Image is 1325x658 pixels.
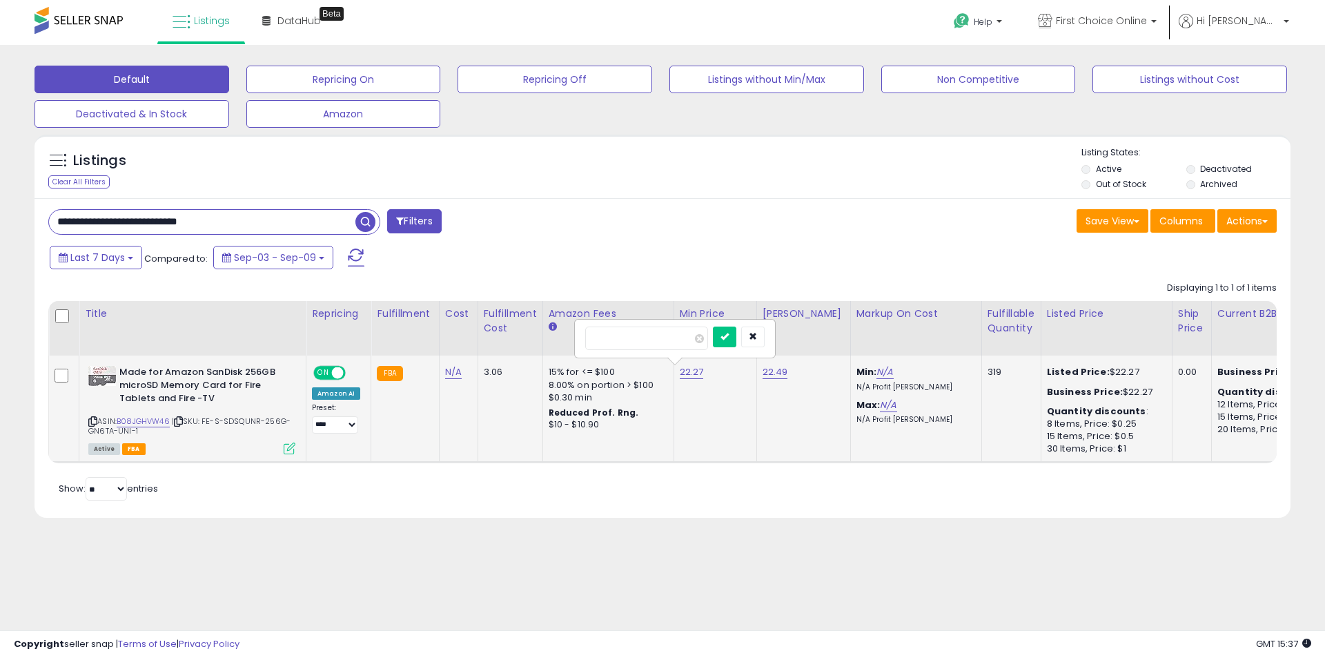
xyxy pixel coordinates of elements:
[122,443,146,455] span: FBA
[246,66,441,93] button: Repricing On
[1096,163,1121,175] label: Active
[974,16,992,28] span: Help
[48,175,110,188] div: Clear All Filters
[680,365,704,379] a: 22.27
[119,366,287,408] b: Made for Amazon SanDisk 256GB microSD Memory Card for Fire Tablets and Fire -TV
[1047,443,1161,455] div: 30 Items, Price: $1
[312,307,365,321] div: Repricing
[88,416,291,436] span: | SKU: FE-S-SDSQUNR-256G-GN6TA-UNI-1
[549,379,663,391] div: 8.00% on portion > $100
[1217,365,1293,378] b: Business Price:
[377,366,402,381] small: FBA
[35,66,229,93] button: Default
[88,366,116,386] img: 416F4iyioiL._SL40_.jpg
[312,403,360,434] div: Preset:
[1092,66,1287,93] button: Listings without Cost
[1056,14,1147,28] span: First Choice Online
[549,307,668,321] div: Amazon Fees
[1200,178,1237,190] label: Archived
[988,307,1035,336] div: Fulfillable Quantity
[85,307,300,321] div: Title
[669,66,864,93] button: Listings without Min/Max
[549,419,663,431] div: $10 - $10.90
[50,246,142,269] button: Last 7 Days
[850,301,981,356] th: The percentage added to the cost of goods (COGS) that forms the calculator for Min & Max prices.
[549,321,557,333] small: Amazon Fees.
[1047,386,1161,398] div: $22.27
[213,246,333,269] button: Sep-03 - Sep-09
[988,366,1030,378] div: 319
[88,366,295,453] div: ASIN:
[1047,307,1166,321] div: Listed Price
[1047,365,1110,378] b: Listed Price:
[1178,307,1206,336] div: Ship Price
[881,66,1076,93] button: Non Competitive
[1081,146,1290,159] p: Listing States:
[1217,209,1277,233] button: Actions
[549,366,663,378] div: 15% for <= $100
[73,151,126,171] h5: Listings
[387,209,441,233] button: Filters
[194,14,230,28] span: Listings
[445,365,462,379] a: N/A
[549,391,663,404] div: $0.30 min
[344,367,366,379] span: OFF
[144,252,208,265] span: Compared to:
[876,365,893,379] a: N/A
[856,307,976,321] div: Markup on Cost
[312,387,360,400] div: Amazon AI
[856,383,971,392] p: N/A Profit [PERSON_NAME]
[1047,405,1161,418] div: :
[1217,385,1317,398] b: Quantity discounts
[88,443,120,455] span: All listings currently available for purchase on Amazon
[1047,366,1161,378] div: $22.27
[1159,214,1203,228] span: Columns
[549,407,639,418] b: Reduced Prof. Rng.
[246,100,441,128] button: Amazon
[445,307,472,321] div: Cost
[277,14,321,28] span: DataHub
[234,251,316,264] span: Sep-03 - Sep-09
[35,100,229,128] button: Deactivated & In Stock
[680,307,751,321] div: Min Price
[484,307,537,336] div: Fulfillment Cost
[458,66,652,93] button: Repricing Off
[856,415,971,425] p: N/A Profit [PERSON_NAME]
[880,398,896,412] a: N/A
[117,416,170,427] a: B08JGHVW46
[1200,163,1252,175] label: Deactivated
[1096,178,1146,190] label: Out of Stock
[943,2,1016,45] a: Help
[1047,418,1161,430] div: 8 Items, Price: $0.25
[315,367,332,379] span: ON
[1197,14,1279,28] span: Hi [PERSON_NAME]
[953,12,970,30] i: Get Help
[1150,209,1215,233] button: Columns
[763,365,788,379] a: 22.49
[320,7,344,21] div: Tooltip anchor
[484,366,532,378] div: 3.06
[1047,405,1146,418] b: Quantity discounts
[59,482,158,495] span: Show: entries
[856,398,881,412] b: Max:
[1047,385,1123,398] b: Business Price:
[1167,282,1277,295] div: Displaying 1 to 1 of 1 items
[763,307,845,321] div: [PERSON_NAME]
[1178,366,1201,378] div: 0.00
[1077,209,1148,233] button: Save View
[1047,430,1161,443] div: 15 Items, Price: $0.5
[856,365,877,378] b: Min:
[70,251,125,264] span: Last 7 Days
[1179,14,1289,45] a: Hi [PERSON_NAME]
[377,307,433,321] div: Fulfillment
